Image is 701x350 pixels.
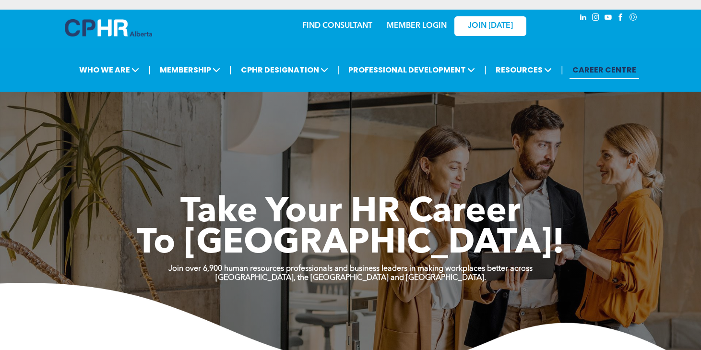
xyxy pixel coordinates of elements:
[148,60,151,80] li: |
[468,22,513,31] span: JOIN [DATE]
[168,265,533,273] strong: Join over 6,900 human resources professionals and business leaders in making workplaces better ac...
[302,22,372,30] a: FIND CONSULTANT
[628,12,639,25] a: Social network
[591,12,601,25] a: instagram
[229,60,232,80] li: |
[484,60,487,80] li: |
[616,12,626,25] a: facebook
[215,274,486,282] strong: [GEOGRAPHIC_DATA], the [GEOGRAPHIC_DATA] and [GEOGRAPHIC_DATA].
[493,61,555,79] span: RESOURCES
[387,22,447,30] a: MEMBER LOGIN
[180,195,521,230] span: Take Your HR Career
[337,60,340,80] li: |
[454,16,526,36] a: JOIN [DATE]
[561,60,563,80] li: |
[345,61,478,79] span: PROFESSIONAL DEVELOPMENT
[137,227,565,261] span: To [GEOGRAPHIC_DATA]!
[603,12,614,25] a: youtube
[76,61,142,79] span: WHO WE ARE
[65,19,152,36] img: A blue and white logo for cp alberta
[238,61,331,79] span: CPHR DESIGNATION
[578,12,589,25] a: linkedin
[570,61,639,79] a: CAREER CENTRE
[157,61,223,79] span: MEMBERSHIP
